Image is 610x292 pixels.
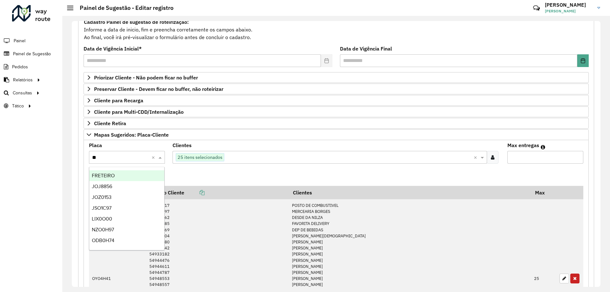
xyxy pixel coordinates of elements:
button: Choose Date [577,54,589,67]
strong: Cadastro Painel de sugestão de roteirização: [84,19,189,25]
span: Preservar Cliente - Devem ficar no buffer, não roteirizar [94,86,223,92]
h3: [PERSON_NAME] [545,2,593,8]
span: Relatórios [13,77,33,83]
ng-dropdown-panel: Options list [89,167,165,250]
span: [PERSON_NAME] [545,8,593,14]
span: ODB0H74 [92,238,114,243]
span: Priorizar Cliente - Não podem ficar no buffer [94,75,198,80]
div: Informe a data de inicio, fim e preencha corretamente os campos abaixo. Ao final, você irá pré-vi... [84,18,589,41]
a: Cliente para Multi-CDD/Internalização [84,106,589,117]
a: Copiar [184,189,205,196]
span: NZO0H97 [92,227,114,232]
span: Pedidos [12,64,28,70]
span: Cliente Retira [94,121,126,126]
h2: Painel de Sugestão - Editar registro [73,4,173,11]
label: Data de Vigência Final [340,45,392,52]
span: JSO1C97 [92,205,112,211]
a: Priorizar Cliente - Não podem ficar no buffer [84,72,589,83]
span: Clear all [474,153,479,161]
label: Placa [89,141,102,149]
span: Tático [12,103,24,109]
a: Mapas Sugeridos: Placa-Cliente [84,129,589,140]
a: Cliente Retira [84,118,589,129]
label: Data de Vigência Inicial [84,45,142,52]
span: Clear all [152,153,157,161]
em: Máximo de clientes que serão colocados na mesma rota com os clientes informados [541,145,545,150]
span: Painel [14,37,25,44]
label: Max entregas [507,141,539,149]
span: LIX0O00 [92,216,112,221]
span: Cliente para Recarga [94,98,143,103]
span: JOJ8856 [92,184,112,189]
th: Clientes [288,186,531,199]
span: Cliente para Multi-CDD/Internalização [94,109,184,114]
span: Painel de Sugestão [13,51,51,57]
span: Consultas [13,90,32,96]
span: FRETEIRO [92,173,115,178]
a: Preservar Cliente - Devem ficar no buffer, não roteirizar [84,84,589,94]
label: Clientes [173,141,192,149]
span: JOZ0153 [92,194,112,200]
a: Contato Rápido [530,1,543,15]
th: Código Cliente [146,186,289,199]
a: Cliente para Recarga [84,95,589,106]
span: Mapas Sugeridos: Placa-Cliente [94,132,169,137]
th: Max [531,186,556,199]
span: 25 itens selecionados [176,153,224,161]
